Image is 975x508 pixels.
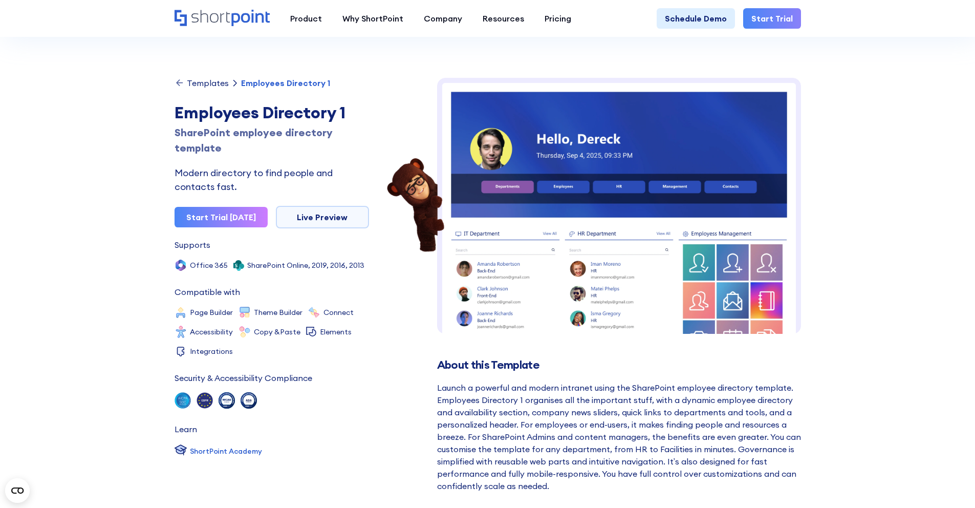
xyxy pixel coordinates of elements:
[175,10,270,27] a: Home
[342,12,403,25] div: Why ShortPoint
[657,8,735,29] a: Schedule Demo
[280,8,332,29] a: Product
[276,206,369,228] a: Live Preview
[190,348,233,355] div: Integrations
[175,125,369,156] div: SharePoint employee directory template
[175,78,229,88] a: Templates
[175,374,312,382] div: Security & Accessibility Compliance
[437,358,801,371] h2: About this Template
[534,8,581,29] a: Pricing
[175,392,191,409] img: soc 2
[254,309,302,316] div: Theme Builder
[175,443,262,459] a: ShortPoint Academy
[323,309,354,316] div: Connect
[320,328,352,335] div: Elements
[924,459,975,508] iframe: Chat Widget
[190,309,233,316] div: Page Builder
[332,8,414,29] a: Why ShortPoint
[247,262,364,269] div: SharePoint Online, 2019, 2016, 2013
[437,382,801,492] div: Launch a powerful and modern intranet using the SharePoint employee directory template. Employees...
[254,328,300,335] div: Copy &Paste
[190,262,228,269] div: Office 365
[5,478,30,503] button: Open CMP widget
[175,425,197,433] div: Learn
[175,241,210,249] div: Supports
[290,12,322,25] div: Product
[483,12,524,25] div: Resources
[414,8,472,29] a: Company
[241,79,330,87] div: Employees Directory 1
[743,8,801,29] a: Start Trial
[187,79,229,87] div: Templates
[175,166,369,194] div: Modern directory to find people and contacts fast.
[472,8,534,29] a: Resources
[175,288,240,296] div: Compatible with
[175,207,268,227] a: Start Trial [DATE]
[190,446,262,457] div: ShortPoint Academy
[175,100,369,125] div: Employees Directory 1
[190,328,233,335] div: Accessibility
[424,12,462,25] div: Company
[545,12,571,25] div: Pricing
